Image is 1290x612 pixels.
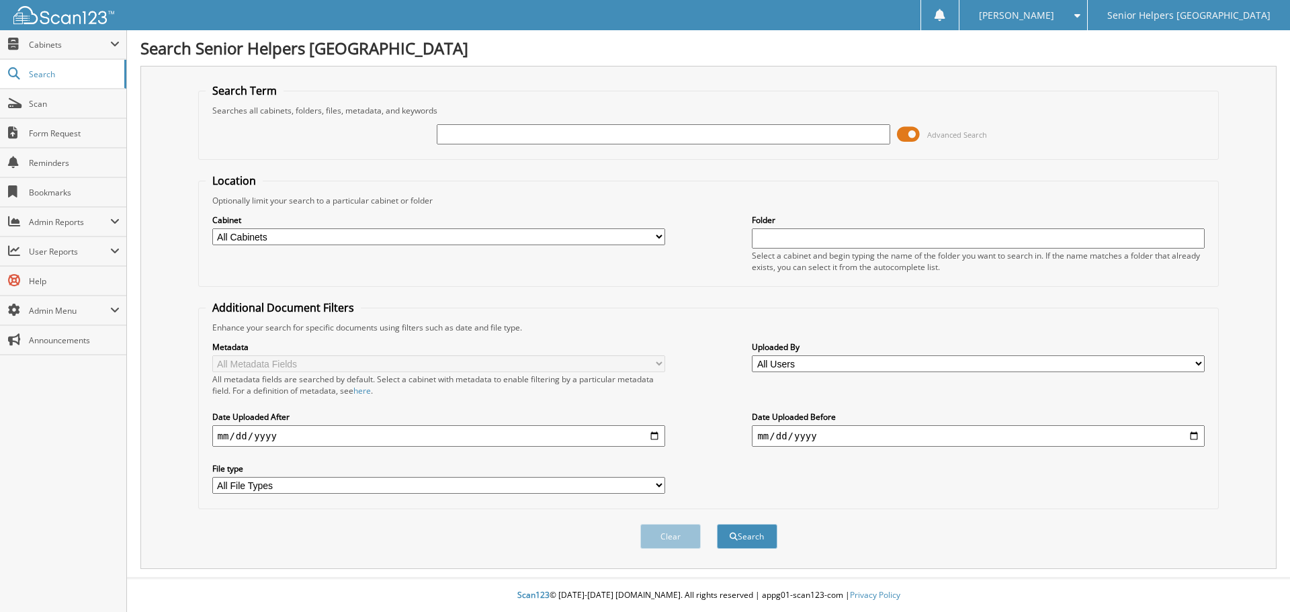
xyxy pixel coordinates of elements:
[752,214,1205,226] label: Folder
[206,173,263,188] legend: Location
[1223,548,1290,612] iframe: Chat Widget
[927,130,987,140] span: Advanced Search
[212,463,665,474] label: File type
[752,411,1205,423] label: Date Uploaded Before
[212,411,665,423] label: Date Uploaded After
[29,98,120,110] span: Scan
[206,300,361,315] legend: Additional Document Filters
[206,105,1212,116] div: Searches all cabinets, folders, files, metadata, and keywords
[29,335,120,346] span: Announcements
[752,425,1205,447] input: end
[353,385,371,396] a: here
[850,589,900,601] a: Privacy Policy
[1107,11,1271,19] span: Senior Helpers [GEOGRAPHIC_DATA]
[752,341,1205,353] label: Uploaded By
[979,11,1054,19] span: [PERSON_NAME]
[206,195,1212,206] div: Optionally limit your search to a particular cabinet or folder
[206,322,1212,333] div: Enhance your search for specific documents using filters such as date and file type.
[29,157,120,169] span: Reminders
[29,128,120,139] span: Form Request
[717,524,777,549] button: Search
[752,250,1205,273] div: Select a cabinet and begin typing the name of the folder you want to search in. If the name match...
[212,425,665,447] input: start
[13,6,114,24] img: scan123-logo-white.svg
[29,69,118,80] span: Search
[29,246,110,257] span: User Reports
[212,341,665,353] label: Metadata
[640,524,701,549] button: Clear
[29,275,120,287] span: Help
[29,305,110,316] span: Admin Menu
[517,589,550,601] span: Scan123
[206,83,284,98] legend: Search Term
[29,187,120,198] span: Bookmarks
[127,579,1290,612] div: © [DATE]-[DATE] [DOMAIN_NAME]. All rights reserved | appg01-scan123-com |
[212,374,665,396] div: All metadata fields are searched by default. Select a cabinet with metadata to enable filtering b...
[140,37,1277,59] h1: Search Senior Helpers [GEOGRAPHIC_DATA]
[29,216,110,228] span: Admin Reports
[212,214,665,226] label: Cabinet
[29,39,110,50] span: Cabinets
